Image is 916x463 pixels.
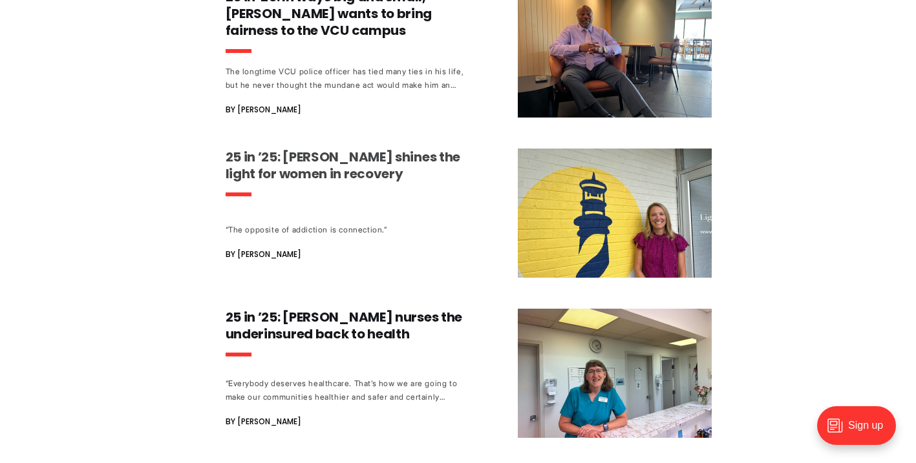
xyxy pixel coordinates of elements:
span: By [PERSON_NAME] [226,247,301,262]
div: “The opposite of addiction is connection.” [226,223,466,236]
div: The longtime VCU police officer has tied many ties in his life, but he never thought the mundane ... [226,65,466,92]
iframe: portal-trigger [806,400,916,463]
a: 25 in ’25: [PERSON_NAME] nurses the underinsured back to health “Everybody deserves healthcare. T... [226,309,712,438]
h3: 25 in ’25: [PERSON_NAME] shines the light for women in recovery [226,149,466,182]
a: 25 in ’25: [PERSON_NAME] shines the light for women in recovery “The opposite of addiction is con... [226,149,712,278]
img: 25 in ’25: Emily DuBose shines the light for women in recovery [518,149,712,278]
h3: 25 in ’25: [PERSON_NAME] nurses the underinsured back to health [226,309,466,342]
div: “Everybody deserves healthcare. That’s how we are going to make our communities healthier and saf... [226,376,466,404]
span: By [PERSON_NAME] [226,414,301,429]
img: 25 in ’25: Marilyn Metzler nurses the underinsured back to health [518,309,712,438]
span: By [PERSON_NAME] [226,102,301,118]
